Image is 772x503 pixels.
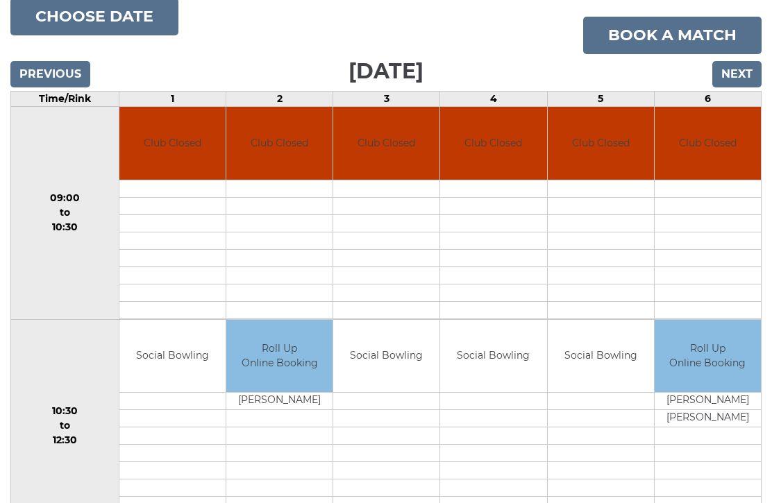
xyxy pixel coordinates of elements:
td: 2 [226,92,333,108]
td: Social Bowling [548,321,654,393]
input: Previous [10,62,90,88]
td: 4 [440,92,547,108]
td: 3 [333,92,440,108]
td: 5 [547,92,654,108]
td: Club Closed [548,108,654,180]
td: Club Closed [333,108,439,180]
td: Club Closed [440,108,546,180]
td: Club Closed [119,108,226,180]
td: 09:00 to 10:30 [11,108,119,321]
td: Social Bowling [440,321,546,393]
td: Time/Rink [11,92,119,108]
td: [PERSON_NAME] [655,411,761,428]
td: Club Closed [655,108,761,180]
td: Roll Up Online Booking [655,321,761,393]
td: 1 [119,92,226,108]
input: Next [712,62,762,88]
td: Social Bowling [119,321,226,393]
td: 6 [654,92,761,108]
a: Book a match [583,17,762,55]
td: [PERSON_NAME] [655,393,761,411]
td: Social Bowling [333,321,439,393]
td: [PERSON_NAME] [226,393,333,411]
td: Roll Up Online Booking [226,321,333,393]
td: Club Closed [226,108,333,180]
